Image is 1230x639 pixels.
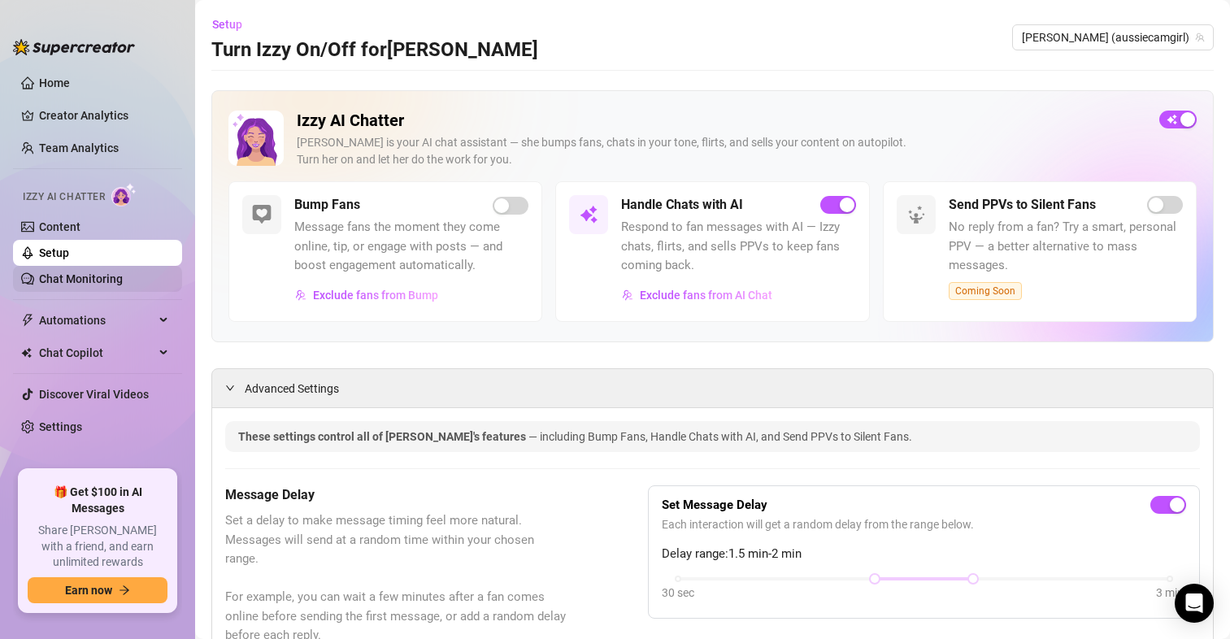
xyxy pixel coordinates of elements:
span: Exclude fans from Bump [313,289,438,302]
span: thunderbolt [21,314,34,327]
button: Earn nowarrow-right [28,577,167,603]
div: expanded [225,379,245,397]
span: team [1195,33,1205,42]
img: AI Chatter [111,183,137,206]
span: These settings control all of [PERSON_NAME]'s features [238,430,528,443]
span: Message fans the moment they come online, tip, or engage with posts — and boost engagement automa... [294,218,528,276]
img: svg%3e [622,289,633,301]
a: Setup [39,246,69,259]
a: Chat Monitoring [39,272,123,285]
span: Izzy AI Chatter [23,189,105,205]
span: Earn now [65,584,112,597]
span: Respond to fan messages with AI — Izzy chats, flirts, and sells PPVs to keep fans coming back. [621,218,855,276]
span: Maki (aussiecamgirl) [1022,25,1204,50]
span: No reply from a fan? Try a smart, personal PPV — a better alternative to mass messages. [949,218,1183,276]
a: Settings [39,420,82,433]
h3: Turn Izzy On/Off for [PERSON_NAME] [211,37,538,63]
a: Discover Viral Videos [39,388,149,401]
strong: Set Message Delay [662,498,767,512]
span: — including Bump Fans, Handle Chats with AI, and Send PPVs to Silent Fans. [528,430,912,443]
button: Setup [211,11,255,37]
span: Exclude fans from AI Chat [640,289,772,302]
span: 🎁 Get $100 in AI Messages [28,485,167,516]
h2: Izzy AI Chatter [297,111,1146,131]
span: expanded [225,383,235,393]
a: Creator Analytics [39,102,169,128]
span: Share [PERSON_NAME] with a friend, and earn unlimited rewards [28,523,167,571]
img: svg%3e [906,205,926,224]
a: Content [39,220,80,233]
a: Home [39,76,70,89]
span: Coming Soon [949,282,1022,300]
img: svg%3e [579,205,598,224]
button: Exclude fans from Bump [294,282,439,308]
img: logo-BBDzfeDw.svg [13,39,135,55]
span: Advanced Settings [245,380,339,398]
img: svg%3e [295,289,306,301]
span: Automations [39,307,154,333]
h5: Handle Chats with AI [621,195,743,215]
span: Chat Copilot [39,340,154,366]
h5: Bump Fans [294,195,360,215]
span: Setup [212,18,242,31]
span: Delay range: 1.5 min - 2 min [662,545,1186,564]
h5: Send PPVs to Silent Fans [949,195,1096,215]
div: [PERSON_NAME] is your AI chat assistant — she bumps fans, chats in your tone, flirts, and sells y... [297,134,1146,168]
div: Open Intercom Messenger [1175,584,1214,623]
img: Izzy AI Chatter [228,111,284,166]
span: Each interaction will get a random delay from the range below. [662,515,1186,533]
div: 30 sec [662,584,694,602]
h5: Message Delay [225,485,567,505]
div: 3 min [1156,584,1184,602]
img: Chat Copilot [21,347,32,359]
span: arrow-right [119,585,130,596]
img: svg%3e [252,205,272,224]
button: Exclude fans from AI Chat [621,282,773,308]
a: Team Analytics [39,141,119,154]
